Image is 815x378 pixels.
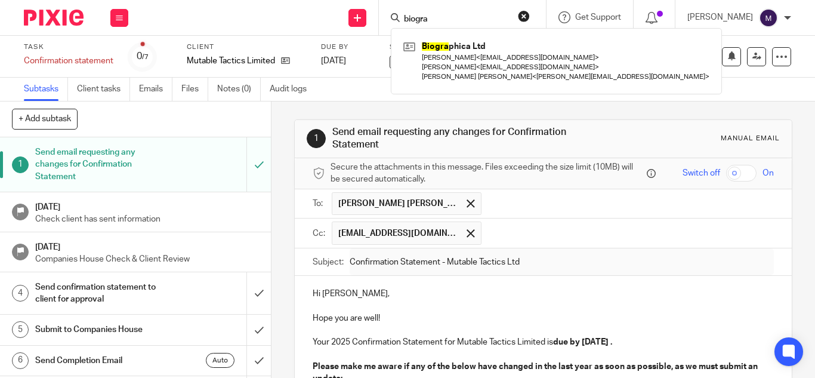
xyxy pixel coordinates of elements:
small: /7 [142,54,149,60]
a: Subtasks [24,78,68,101]
div: 6 [12,352,29,369]
a: Files [181,78,208,101]
a: Notes (0) [217,78,261,101]
p: Mutable Tactics Limited [187,55,275,67]
div: 1 [307,129,326,148]
div: 4 [12,285,29,302]
h1: Submit to Companies House [35,321,168,339]
h1: Send Completion Email [35,352,168,370]
span: [EMAIL_ADDRESS][DOMAIN_NAME] [338,228,458,239]
p: [PERSON_NAME] [687,11,753,23]
div: 0 [137,50,149,63]
p: Check client has sent information [35,213,260,225]
img: Pixie [24,10,84,26]
label: Client [187,42,306,52]
div: Confirmation statement [24,55,113,67]
strong: due by [DATE] . [553,338,612,346]
a: Client tasks [77,78,130,101]
img: svg%3E [759,8,778,27]
button: Clear [518,10,530,22]
span: On [762,167,774,179]
span: Secure the attachments in this message. Files exceeding the size limit (10MB) will be secured aut... [331,161,644,186]
input: Search [403,14,510,25]
div: Manual email [721,134,780,143]
h1: [DATE] [35,238,260,253]
label: Status [390,42,509,52]
label: Subject: [313,256,344,268]
h1: Send confirmation statement to client for approval [35,278,168,309]
div: 1 [12,156,29,173]
span: Get Support [575,13,621,21]
p: Your 2025 Confirmation Statement for Mutable Tactics Limited is [313,336,774,348]
span: Switch off [683,167,720,179]
span: [DATE] [321,57,346,65]
label: Cc: [313,228,326,239]
span: [PERSON_NAME] [PERSON_NAME] [338,198,458,210]
h1: Send email requesting any changes for Confirmation Statement [332,126,569,152]
a: Emails [139,78,172,101]
p: Hope you are well! [313,300,774,337]
a: Audit logs [270,78,316,101]
label: To: [313,198,326,210]
div: 5 [12,321,29,338]
h1: Send email requesting any changes for Confirmation Statement [35,143,168,186]
div: Auto [206,353,234,368]
h1: [DATE] [35,198,260,213]
label: Task [24,42,113,52]
label: Due by [321,42,375,52]
p: Hi [PERSON_NAME], [313,288,774,300]
p: Companies House Check & Client Review [35,253,260,265]
button: + Add subtask [12,109,78,129]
